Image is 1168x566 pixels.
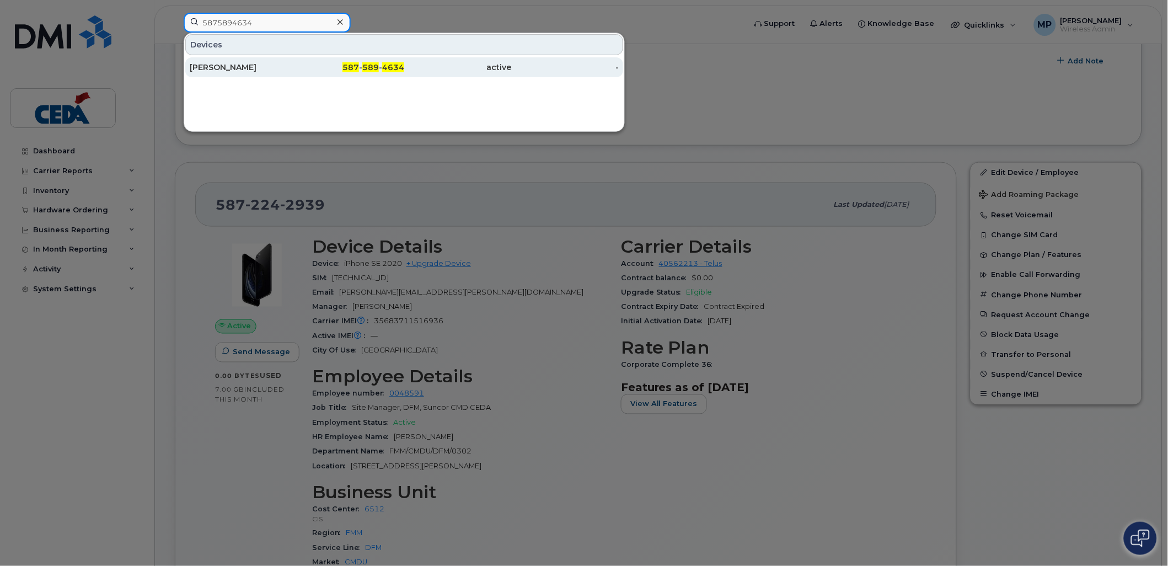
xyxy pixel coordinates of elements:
div: active [404,62,512,73]
div: Devices [185,34,623,55]
input: Find something... [184,13,351,33]
span: 589 [362,62,379,72]
span: 587 [342,62,359,72]
div: - [512,62,619,73]
span: 4634 [382,62,404,72]
a: [PERSON_NAME]587-589-4634active- [185,57,623,77]
img: Open chat [1131,530,1150,547]
div: [PERSON_NAME] [190,62,297,73]
div: - - [297,62,405,73]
